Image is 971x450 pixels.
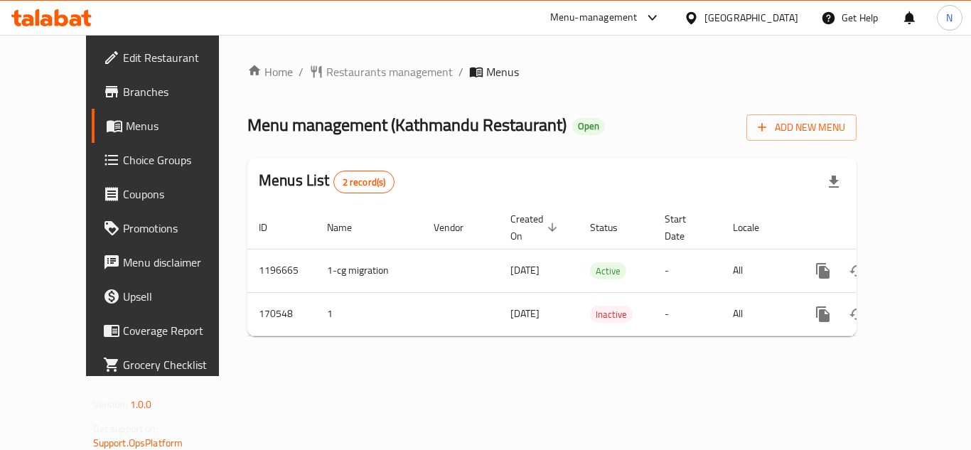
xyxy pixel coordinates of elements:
span: Add New Menu [758,119,845,136]
button: more [806,297,840,331]
a: Branches [92,75,248,109]
th: Actions [795,206,954,250]
span: Vendor [434,219,482,236]
span: Menu disclaimer [123,254,237,271]
td: All [721,249,795,292]
span: Inactive [590,306,633,323]
td: 170548 [247,292,316,336]
span: Name [327,219,370,236]
span: 2 record(s) [334,176,395,189]
span: Promotions [123,220,237,237]
span: ID [259,219,286,236]
td: - [653,292,721,336]
li: / [458,63,463,80]
a: Edit Restaurant [92,41,248,75]
span: Menu management ( Kathmandu Restaurant ) [247,109,567,141]
a: Grocery Checklist [92,348,248,382]
a: Promotions [92,211,248,245]
div: Export file [817,165,851,199]
span: Start Date [665,210,704,245]
a: Menu disclaimer [92,245,248,279]
span: [DATE] [510,304,540,323]
a: Home [247,63,293,80]
span: Upsell [123,288,237,305]
td: 1-cg migration [316,249,422,292]
span: Grocery Checklist [123,356,237,373]
a: Menus [92,109,248,143]
h2: Menus List [259,170,395,193]
table: enhanced table [247,206,954,336]
a: Restaurants management [309,63,453,80]
span: Get support on: [93,419,159,438]
td: 1196665 [247,249,316,292]
span: N [946,10,953,26]
button: more [806,254,840,288]
span: Branches [123,83,237,100]
button: Change Status [840,297,874,331]
span: Menus [486,63,519,80]
td: All [721,292,795,336]
button: Add New Menu [746,114,857,141]
span: [DATE] [510,261,540,279]
span: Coverage Report [123,322,237,339]
span: Edit Restaurant [123,49,237,66]
td: 1 [316,292,422,336]
a: Choice Groups [92,143,248,177]
a: Coupons [92,177,248,211]
div: Open [572,118,605,135]
a: Upsell [92,279,248,314]
div: [GEOGRAPHIC_DATA] [704,10,798,26]
span: Choice Groups [123,151,237,168]
div: Active [590,262,626,279]
span: 1.0.0 [130,395,152,414]
span: Status [590,219,636,236]
div: Total records count [333,171,395,193]
div: Menu-management [550,9,638,26]
a: Coverage Report [92,314,248,348]
span: Active [590,263,626,279]
li: / [299,63,304,80]
span: Created On [510,210,562,245]
span: Menus [126,117,237,134]
span: Open [572,120,605,132]
nav: breadcrumb [247,63,857,80]
span: Coupons [123,186,237,203]
span: Version: [93,395,128,414]
td: - [653,249,721,292]
span: Restaurants management [326,63,453,80]
span: Locale [733,219,778,236]
button: Change Status [840,254,874,288]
